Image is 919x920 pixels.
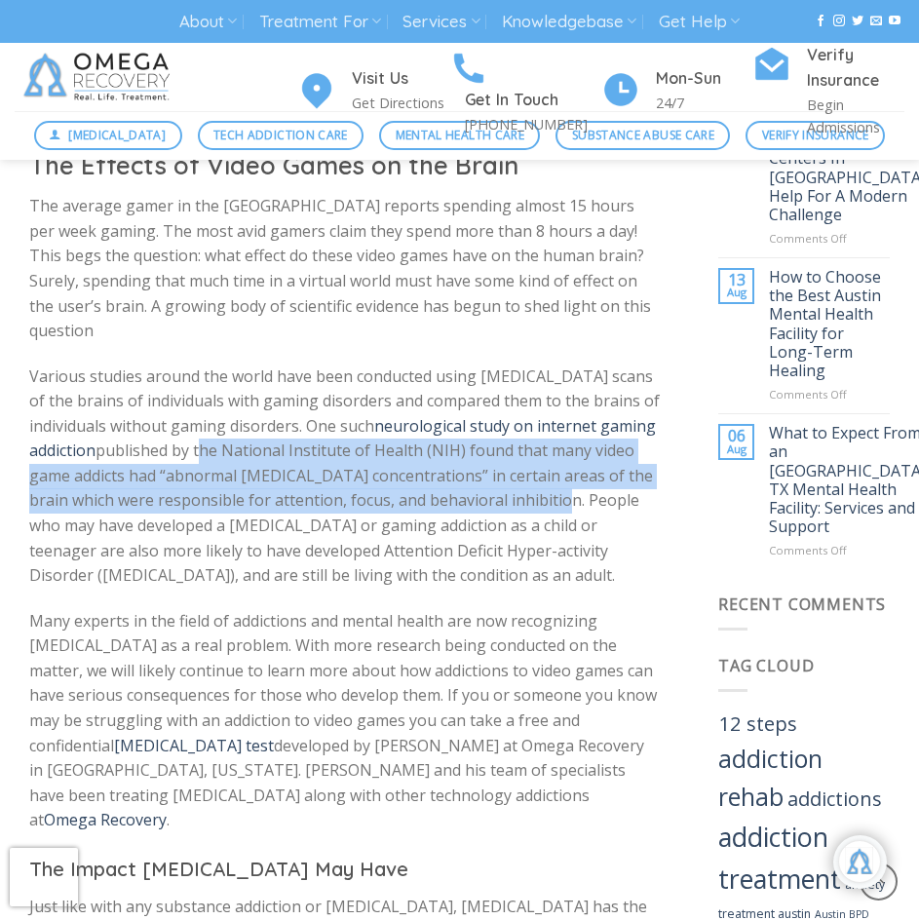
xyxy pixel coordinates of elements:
[718,709,797,737] a: 12 steps (15 items)
[769,268,890,380] a: How to Choose the Best Austin Mental Health Facility for Long-Term Healing
[852,15,863,28] a: Follow on Twitter
[402,4,479,40] a: Services
[449,46,601,135] a: Get In Touch [PHONE_NUMBER]
[769,387,847,402] span: Comments Off
[259,4,381,40] a: Treatment For
[352,66,449,92] h4: Visit Us
[752,43,904,138] a: Verify Insurance Begin Admissions
[787,786,882,812] a: addictions (14 items)
[34,121,182,150] a: [MEDICAL_DATA]
[718,594,886,615] span: Recent Comments
[656,66,753,92] h4: Mon-Sun
[502,4,636,40] a: Knowledgebase
[815,15,826,28] a: Follow on Facebook
[889,15,900,28] a: Follow on YouTube
[68,126,166,144] span: [MEDICAL_DATA]
[465,88,601,113] h4: Get In Touch
[807,94,904,138] p: Begin Admissions
[870,15,882,28] a: Send us an email
[179,4,237,40] a: About
[213,126,348,144] span: Tech Addiction Care
[29,194,660,344] p: The average gamer in the [GEOGRAPHIC_DATA] reports spending almost 15 hours per week gaming. The ...
[29,609,660,833] p: Many experts in the field of addictions and mental health are now recognizing [MEDICAL_DATA] as a...
[769,543,847,557] span: Comments Off
[718,743,823,814] a: addiction rehab (29 items)
[807,43,904,94] h4: Verify Insurance
[718,819,841,897] a: addiction treatment (40 items)
[656,92,753,114] p: 24/7
[718,655,814,676] span: Tag Cloud
[29,854,660,885] h3: The Impact [MEDICAL_DATA] May Have
[297,66,449,114] a: Visit Us Get Directions
[769,231,847,246] span: Comments Off
[15,43,185,111] img: Omega Recovery
[659,4,740,40] a: Get Help
[10,848,78,906] iframe: reCAPTCHA
[198,121,364,150] a: Tech Addiction Care
[29,149,660,181] h2: The Effects of Video Games on the Brain
[465,113,601,135] p: [PHONE_NUMBER]
[833,15,845,28] a: Follow on Instagram
[352,92,449,114] p: Get Directions
[44,809,167,830] a: Omega Recovery
[29,364,660,589] p: Various studies around the world have been conducted using [MEDICAL_DATA] scans of the brains of ...
[114,735,274,756] a: [MEDICAL_DATA] test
